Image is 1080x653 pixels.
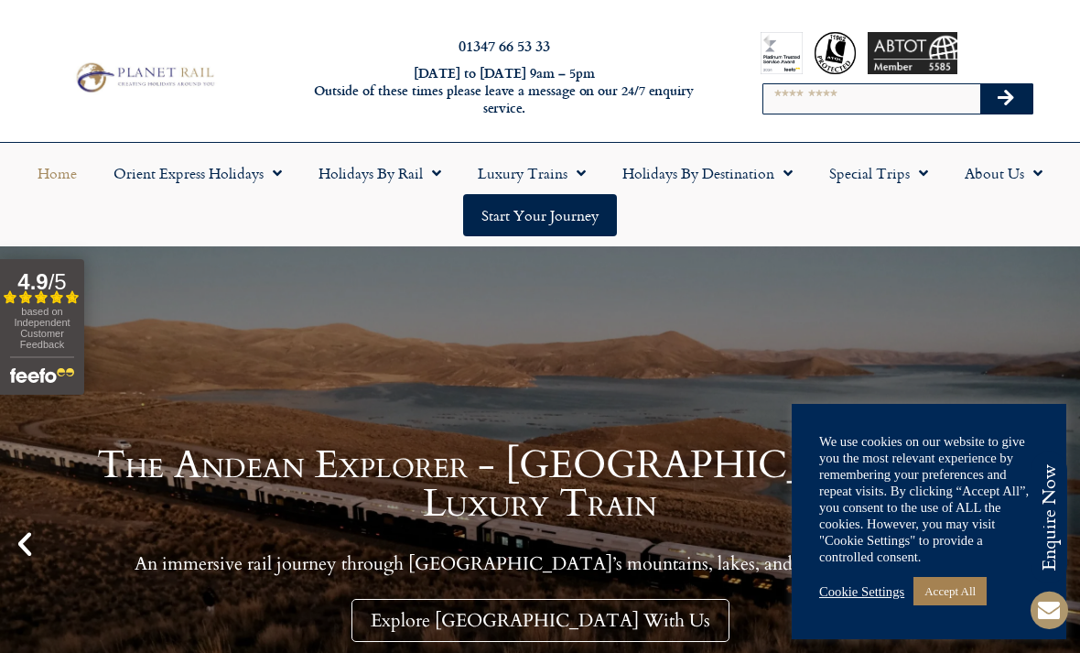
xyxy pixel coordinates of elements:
a: 01347 66 53 33 [459,35,550,56]
img: Planet Rail Train Holidays Logo [70,60,217,95]
a: Cookie Settings [819,583,904,600]
a: Luxury Trains [459,152,604,194]
a: About Us [946,152,1061,194]
a: Explore [GEOGRAPHIC_DATA] With Us [351,599,729,642]
button: Search [980,84,1033,114]
a: Special Trips [811,152,946,194]
a: Home [19,152,95,194]
p: An immersive rail journey through [GEOGRAPHIC_DATA]’s mountains, lakes, and its ancient heritage. [46,552,1034,575]
a: Holidays by Destination [604,152,811,194]
a: Start your Journey [463,194,617,236]
h1: The Andean Explorer - [GEOGRAPHIC_DATA] by Luxury Train [46,446,1034,523]
div: We use cookies on our website to give you the most relevant experience by remembering your prefer... [819,433,1039,565]
a: Accept All [913,577,987,605]
a: Holidays by Rail [300,152,459,194]
h6: [DATE] to [DATE] 9am – 5pm Outside of these times please leave a message on our 24/7 enquiry serv... [293,65,716,116]
a: Orient Express Holidays [95,152,300,194]
nav: Menu [9,152,1071,236]
div: Previous slide [9,528,40,560]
